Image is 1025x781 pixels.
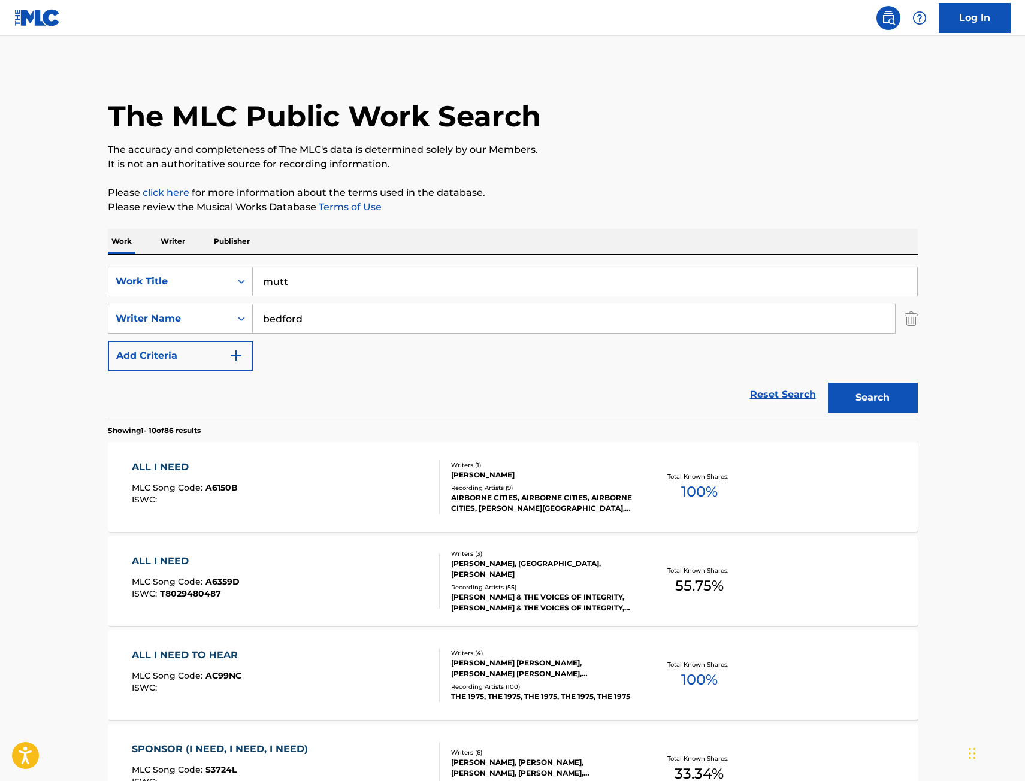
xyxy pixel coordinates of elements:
[108,157,918,171] p: It is not an authoritative source for recording information.
[205,670,241,681] span: AC99NC
[451,682,632,691] div: Recording Artists ( 100 )
[108,143,918,157] p: The accuracy and completeness of The MLC's data is determined solely by our Members.
[132,576,205,587] span: MLC Song Code :
[744,382,822,408] a: Reset Search
[108,98,541,134] h1: The MLC Public Work Search
[667,754,731,763] p: Total Known Shares:
[451,748,632,757] div: Writers ( 6 )
[965,724,1025,781] iframe: Chat Widget
[316,201,382,213] a: Terms of Use
[205,764,237,775] span: S3724L
[132,554,240,568] div: ALL I NEED
[451,461,632,470] div: Writers ( 1 )
[108,442,918,532] a: ALL I NEEDMLC Song Code:A6150BISWC:Writers (1)[PERSON_NAME]Recording Artists (9)AIRBORNE CITIES, ...
[132,648,244,662] div: ALL I NEED TO HEAR
[828,383,918,413] button: Search
[451,492,632,514] div: AIRBORNE CITIES, AIRBORNE CITIES, AIRBORNE CITIES, [PERSON_NAME][GEOGRAPHIC_DATA], [PERSON_NAME],...
[160,588,221,599] span: T8029480487
[229,349,243,363] img: 9d2ae6d4665cec9f34b9.svg
[451,691,632,702] div: THE 1975, THE 1975, THE 1975, THE 1975, THE 1975
[681,481,718,502] span: 100 %
[108,536,918,626] a: ALL I NEEDMLC Song Code:A6359DISWC:T8029480487Writers (3)[PERSON_NAME], [GEOGRAPHIC_DATA], [PERSO...
[451,757,632,779] div: [PERSON_NAME], [PERSON_NAME], [PERSON_NAME], [PERSON_NAME], [PERSON_NAME], [PERSON_NAME] [PERSON_...
[969,735,976,771] div: Drag
[876,6,900,30] a: Public Search
[108,341,253,371] button: Add Criteria
[132,460,238,474] div: ALL I NEED
[675,575,724,597] span: 55.75 %
[116,311,223,326] div: Writer Name
[939,3,1011,33] a: Log In
[108,200,918,214] p: Please review the Musical Works Database
[667,660,731,669] p: Total Known Shares:
[908,6,932,30] div: Help
[451,558,632,580] div: [PERSON_NAME], [GEOGRAPHIC_DATA], [PERSON_NAME]
[108,425,201,436] p: Showing 1 - 10 of 86 results
[132,670,205,681] span: MLC Song Code :
[108,186,918,200] p: Please for more information about the terms used in the database.
[108,267,918,419] form: Search Form
[905,304,918,334] img: Delete Criterion
[681,669,718,691] span: 100 %
[451,483,632,492] div: Recording Artists ( 9 )
[132,494,160,505] span: ISWC :
[667,566,731,575] p: Total Known Shares:
[451,549,632,558] div: Writers ( 3 )
[205,482,238,493] span: A6150B
[667,472,731,481] p: Total Known Shares:
[451,649,632,658] div: Writers ( 4 )
[116,274,223,289] div: Work Title
[132,764,205,775] span: MLC Song Code :
[451,583,632,592] div: Recording Artists ( 55 )
[210,229,253,254] p: Publisher
[451,470,632,480] div: [PERSON_NAME]
[157,229,189,254] p: Writer
[451,592,632,613] div: [PERSON_NAME] & THE VOICES OF INTEGRITY, [PERSON_NAME] & THE VOICES OF INTEGRITY, [PERSON_NAME] &...
[14,9,61,26] img: MLC Logo
[912,11,927,25] img: help
[108,630,918,720] a: ALL I NEED TO HEARMLC Song Code:AC99NCISWC:Writers (4)[PERSON_NAME] [PERSON_NAME], [PERSON_NAME] ...
[132,682,160,693] span: ISWC :
[108,229,135,254] p: Work
[205,576,240,587] span: A6359D
[451,658,632,679] div: [PERSON_NAME] [PERSON_NAME], [PERSON_NAME] [PERSON_NAME], [PERSON_NAME], [PERSON_NAME]
[132,742,314,756] div: SPONSOR (I NEED, I NEED, I NEED)
[132,482,205,493] span: MLC Song Code :
[881,11,896,25] img: search
[143,187,189,198] a: click here
[132,588,160,599] span: ISWC :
